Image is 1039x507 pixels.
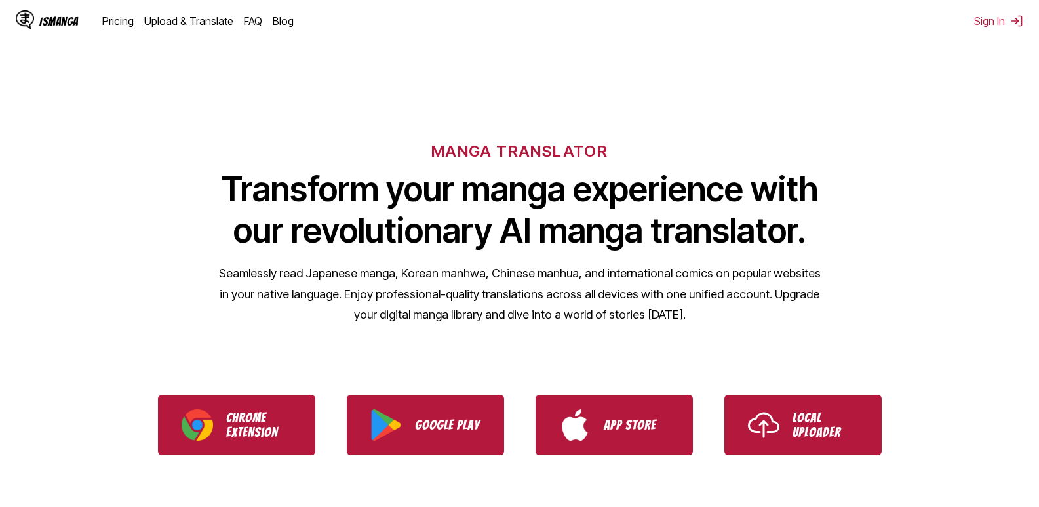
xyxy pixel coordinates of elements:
[1010,14,1023,28] img: Sign out
[793,411,858,439] p: Local Uploader
[974,14,1023,28] button: Sign In
[559,409,591,441] img: App Store logo
[604,418,669,432] p: App Store
[16,10,34,29] img: IsManga Logo
[347,395,504,455] a: Download IsManga from Google Play
[218,263,821,325] p: Seamlessly read Japanese manga, Korean manhwa, Chinese manhua, and international comics on popula...
[748,409,779,441] img: Upload icon
[244,14,262,28] a: FAQ
[415,418,480,432] p: Google Play
[182,409,213,441] img: Chrome logo
[102,14,134,28] a: Pricing
[226,411,292,439] p: Chrome Extension
[370,409,402,441] img: Google Play logo
[218,169,821,251] h1: Transform your manga experience with our revolutionary AI manga translator.
[431,142,608,161] h6: MANGA TRANSLATOR
[273,14,294,28] a: Blog
[724,395,882,455] a: Use IsManga Local Uploader
[536,395,693,455] a: Download IsManga from App Store
[39,15,79,28] div: IsManga
[144,14,233,28] a: Upload & Translate
[16,10,102,31] a: IsManga LogoIsManga
[158,395,315,455] a: Download IsManga Chrome Extension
